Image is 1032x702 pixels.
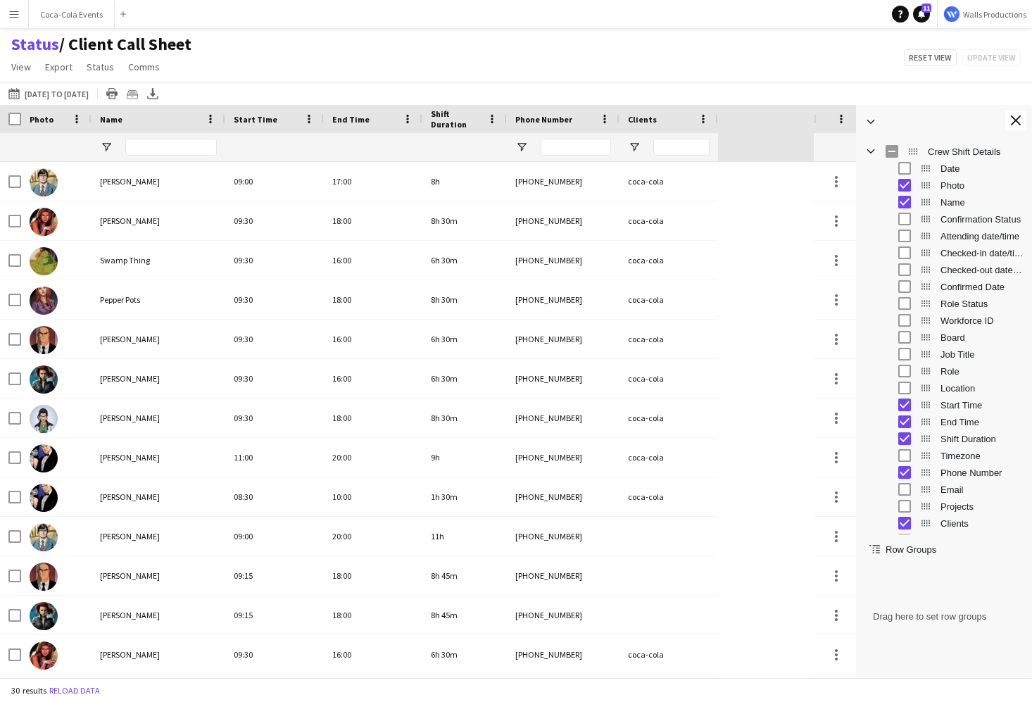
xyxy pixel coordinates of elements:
[100,294,140,305] span: Pepper Pots
[940,434,1024,444] span: Shift Duration
[940,366,1024,377] span: Role
[856,278,1032,295] div: Confirmed Date Column
[856,556,1032,677] div: Row Groups
[225,320,324,358] div: 09:30
[507,517,619,556] div: [PHONE_NUMBER]
[856,194,1032,211] div: Name Column
[940,180,1024,191] span: Photo
[30,444,58,472] img: Bruce Wayne
[963,9,1026,20] span: Walls Productions
[619,162,718,201] div: coca-cola
[856,413,1032,430] div: End Time Column
[100,610,160,620] span: [PERSON_NAME]
[856,346,1032,363] div: Job Title Column
[507,556,619,595] div: [PHONE_NUMBER]
[913,6,930,23] a: 11
[940,163,1024,174] span: Date
[144,85,161,102] app-action-btn: Export XLSX
[324,477,422,516] div: 10:00
[856,160,1032,177] div: Date Column
[103,85,120,102] app-action-btn: Print
[507,399,619,437] div: [PHONE_NUMBER]
[422,359,507,398] div: 6h 30m
[507,320,619,358] div: [PHONE_NUMBER]
[225,162,324,201] div: 09:00
[507,438,619,477] div: [PHONE_NUMBER]
[940,484,1024,495] span: Email
[30,641,58,670] img: Barbara Gorden
[100,413,160,423] span: [PERSON_NAME]
[225,280,324,319] div: 09:30
[422,438,507,477] div: 9h
[225,399,324,437] div: 09:30
[30,602,58,630] img: Amanda Briggs
[225,517,324,556] div: 09:00
[856,430,1032,447] div: Shift Duration Column
[507,162,619,201] div: [PHONE_NUMBER]
[886,544,936,555] span: Row Groups
[125,139,217,156] input: Name Filter Input
[6,58,37,76] a: View
[332,114,370,125] span: End Time
[856,261,1032,278] div: Checked-out date/time Column
[619,201,718,240] div: coca-cola
[122,58,165,76] a: Comms
[100,141,113,153] button: Open Filter Menu
[234,114,277,125] span: Start Time
[856,481,1032,498] div: Email Column
[940,468,1024,478] span: Phone Number
[100,452,160,463] span: [PERSON_NAME]
[324,359,422,398] div: 16:00
[422,635,507,674] div: 6h 30m
[507,596,619,634] div: [PHONE_NUMBER]
[422,162,507,201] div: 8h
[6,85,92,102] button: [DATE] to [DATE]
[431,108,482,130] span: Shift Duration
[422,596,507,634] div: 8h 45m
[940,315,1024,326] span: Workforce ID
[940,282,1024,292] span: Confirmed Date
[30,114,54,125] span: Photo
[628,114,657,125] span: Clients
[225,477,324,516] div: 08:30
[324,320,422,358] div: 16:00
[324,241,422,280] div: 16:00
[856,177,1032,194] div: Photo Column
[856,211,1032,227] div: Confirmation Status Column
[324,517,422,556] div: 20:00
[324,438,422,477] div: 20:00
[225,635,324,674] div: 09:30
[46,683,103,698] button: Reload data
[856,515,1032,532] div: Clients Column
[856,244,1032,261] div: Checked-in date/time Column
[619,241,718,280] div: coca-cola
[619,477,718,516] div: coca-cola
[940,231,1024,242] span: Attending date/time
[422,556,507,595] div: 8h 45m
[11,34,59,55] a: Status
[940,248,1024,258] span: Checked-in date/time
[940,383,1024,394] span: Location
[225,201,324,240] div: 09:30
[856,143,1032,160] div: Crew Shift Details Column Group
[128,61,160,73] span: Comms
[856,498,1032,515] div: Projects Column
[30,247,58,275] img: Swamp Thing
[100,373,160,384] span: [PERSON_NAME]
[856,363,1032,380] div: Role Column
[507,635,619,674] div: [PHONE_NUMBER]
[30,365,58,394] img: Amanda Briggs
[30,326,58,354] img: Lex Luthor
[100,176,160,187] span: [PERSON_NAME]
[45,61,73,73] span: Export
[100,570,160,581] span: [PERSON_NAME]
[940,214,1024,225] span: Confirmation Status
[81,58,120,76] a: Status
[422,241,507,280] div: 6h 30m
[619,635,718,674] div: coca-cola
[225,438,324,477] div: 11:00
[940,417,1024,427] span: End Time
[324,399,422,437] div: 18:00
[225,556,324,595] div: 09:15
[507,477,619,516] div: [PHONE_NUMBER]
